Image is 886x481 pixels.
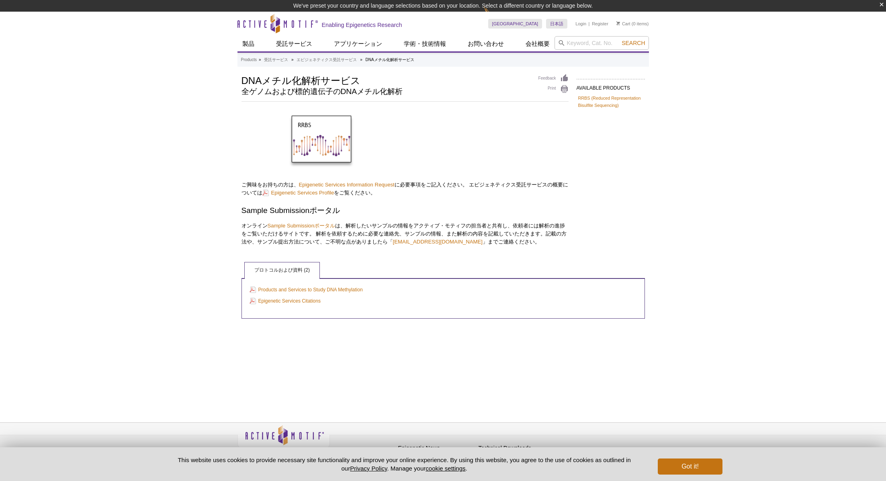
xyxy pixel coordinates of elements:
li: DNAメチル化解析サービス [366,57,414,62]
a: Epigenetic Services Profile [262,189,334,196]
a: Reduced Representation Bisulfite Sequencing Services [292,116,351,165]
a: Privacy Policy [350,465,387,472]
a: Feedback [538,74,569,83]
button: cookie settings [426,465,465,472]
a: 学術・技術情報 [399,36,451,51]
h4: Epigenetic News [398,445,475,452]
img: Reduced Representation Bisulfite Sequencing Services [292,116,351,162]
h4: Technical Downloads [479,445,555,452]
a: 受託サービス [271,36,317,51]
a: 会社概要 [521,36,555,51]
li: | [589,19,590,29]
a: アプリケーション [329,36,387,51]
img: Your Cart [616,21,620,25]
a: Print [538,85,569,94]
img: Active Motif, [237,423,330,455]
a: Products and Services to Study DNA Methylation [250,285,363,294]
a: Epigenetic Services Citations [250,297,321,305]
a: Epigenetic Services Information Request [299,182,395,188]
a: Products [241,56,257,63]
img: Change Here [484,6,505,25]
span: Search [622,40,645,46]
p: This website uses cookies to provide necessary site functionality and improve your online experie... [164,456,645,473]
table: Click to Verify - This site chose Symantec SSL for secure e-commerce and confidential communicati... [559,437,619,454]
h2: Sample Submissionポータル [241,205,569,216]
a: RRBS (Reduced Representation Bisulfite Sequencing) [578,94,643,109]
a: Privacy Policy [334,444,365,456]
p: ご興味をお持ちの方は、 に必要事項をご記入ください。 エピジェネティクス受託サービスの概要については をご覧ください。 [241,181,569,197]
a: [GEOGRAPHIC_DATA] [488,19,542,29]
button: Search [619,39,647,47]
h2: AVAILABLE PRODUCTS [577,79,645,93]
a: Register [592,21,608,27]
li: » [360,57,362,62]
a: 製品 [237,36,259,51]
h2: Enabling Epigenetics Research [322,21,402,29]
p: オンライン は、解析したいサンプルの情報をアクティブ・モティフの担当者と共有し、依頼者には解析の進捗をご覧いただけるサイトです。 解析を依頼するために必要な連絡先、サンプルの情報、また解析の内容... [241,222,569,246]
a: エピジェネティクス受託サービス [297,56,357,63]
a: [EMAIL_ADDRESS][DOMAIN_NAME] [393,239,483,245]
a: Cart [616,21,630,27]
h1: DNAメチル化解析サービス [241,74,530,86]
li: » [291,57,294,62]
li: » [259,57,261,62]
input: Keyword, Cat. No. [555,36,649,50]
a: お問い合わせ [463,36,509,51]
a: 日本語 [546,19,567,29]
a: プロトコルおよび資料 (2) [245,262,319,278]
a: 受託サービス [264,56,288,63]
button: Got it! [658,458,722,475]
a: Sample Submissionポータル [268,223,336,229]
li: (0 items) [616,19,649,29]
a: Login [575,21,586,27]
h2: 全ゲノムおよび標的遺伝子のDNAメチル化解析 [241,88,530,95]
